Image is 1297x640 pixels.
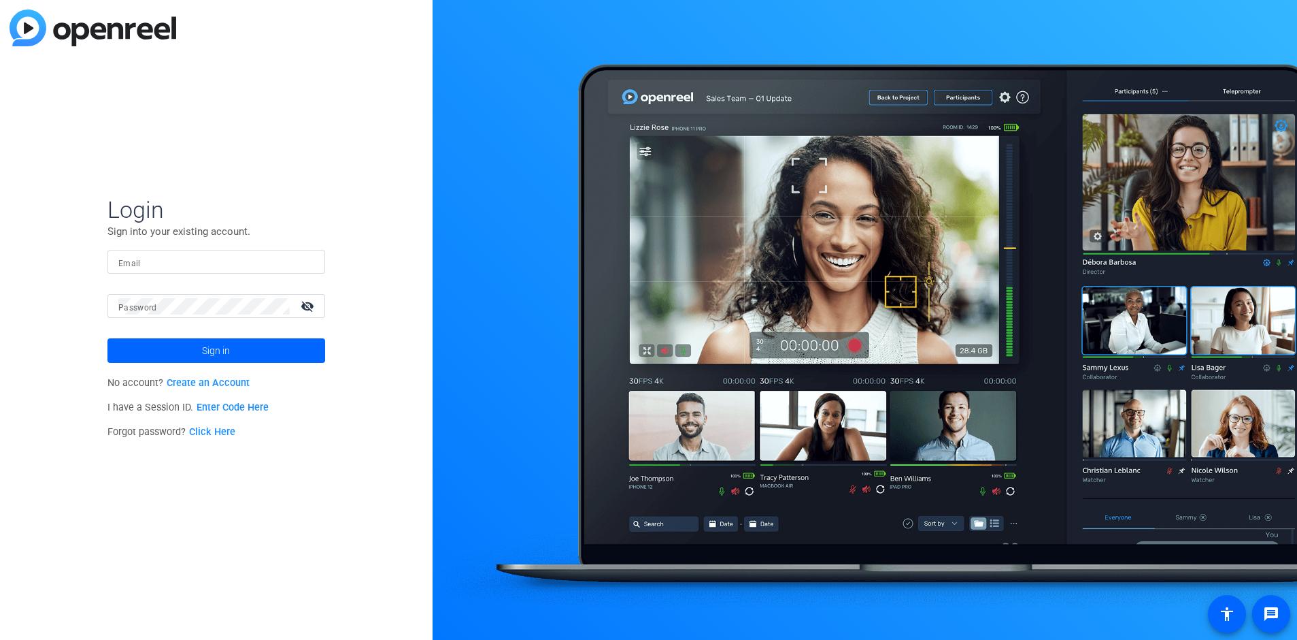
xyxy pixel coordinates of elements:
[292,296,325,316] mat-icon: visibility_off
[107,338,325,363] button: Sign in
[107,224,325,239] p: Sign into your existing account.
[107,195,325,224] span: Login
[118,303,157,313] mat-label: Password
[118,254,314,270] input: Enter Email Address
[1263,606,1279,622] mat-icon: message
[189,426,235,438] a: Click Here
[1219,606,1235,622] mat-icon: accessibility
[10,10,176,46] img: blue-gradient.svg
[167,377,250,389] a: Create an Account
[107,426,235,438] span: Forgot password?
[118,259,141,268] mat-label: Email
[107,402,269,413] span: I have a Session ID.
[202,334,230,368] span: Sign in
[197,402,269,413] a: Enter Code Here
[107,377,250,389] span: No account?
